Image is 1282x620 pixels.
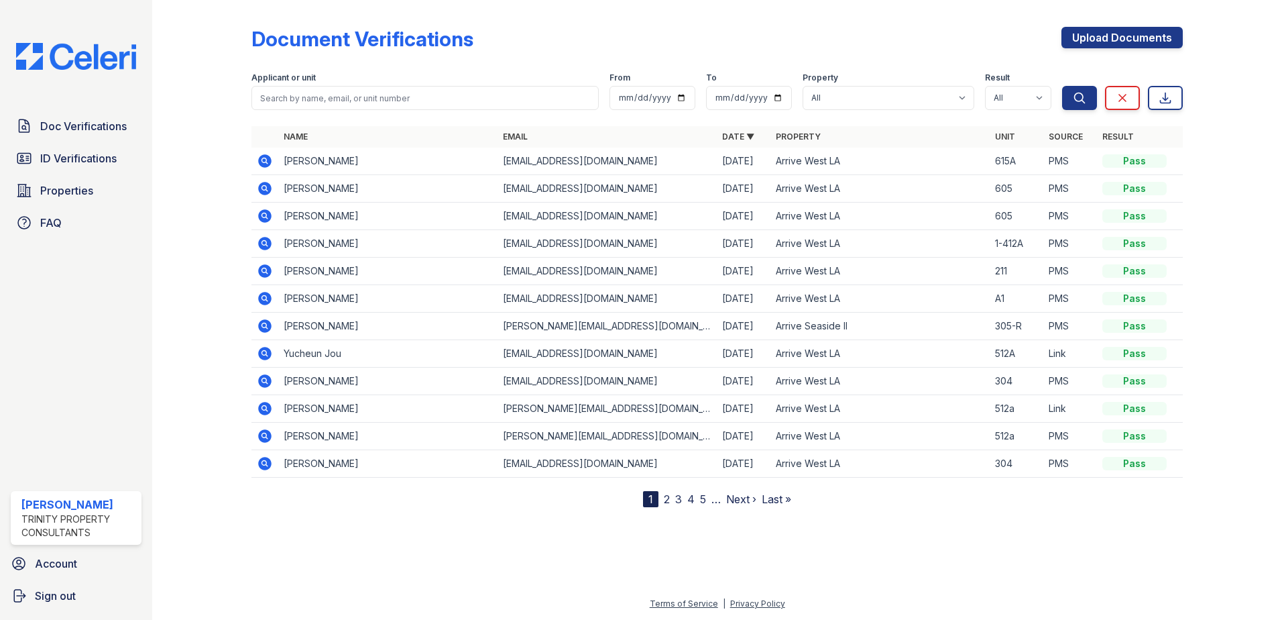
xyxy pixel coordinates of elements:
[278,450,498,478] td: [PERSON_NAME]
[722,132,754,142] a: Date ▼
[40,150,117,166] span: ID Verifications
[1043,230,1097,258] td: PMS
[990,203,1043,230] td: 605
[40,118,127,134] span: Doc Verifications
[503,132,528,142] a: Email
[717,203,770,230] td: [DATE]
[1043,175,1097,203] td: PMS
[5,582,147,609] a: Sign out
[770,313,990,340] td: Arrive Seaside II
[498,340,717,368] td: [EMAIL_ADDRESS][DOMAIN_NAME]
[706,72,717,83] label: To
[498,395,717,423] td: [PERSON_NAME][EMAIL_ADDRESS][DOMAIN_NAME]
[35,588,76,604] span: Sign out
[278,340,498,368] td: Yucheun Jou
[770,175,990,203] td: Arrive West LA
[762,493,791,506] a: Last »
[1102,264,1167,278] div: Pass
[278,313,498,340] td: [PERSON_NAME]
[1102,209,1167,223] div: Pass
[700,493,706,506] a: 5
[1061,27,1183,48] a: Upload Documents
[498,285,717,313] td: [EMAIL_ADDRESS][DOMAIN_NAME]
[770,258,990,285] td: Arrive West LA
[5,43,147,70] img: CE_Logo_Blue-a8612792a0a2168367f1c8372b55b34899dd931a85d93a1a3d3e32e68fde9ad4.png
[995,132,1015,142] a: Unit
[1049,132,1083,142] a: Source
[11,113,141,140] a: Doc Verifications
[717,175,770,203] td: [DATE]
[1102,237,1167,250] div: Pass
[498,450,717,478] td: [EMAIL_ADDRESS][DOMAIN_NAME]
[770,203,990,230] td: Arrive West LA
[990,313,1043,340] td: 305-R
[278,230,498,258] td: [PERSON_NAME]
[498,203,717,230] td: [EMAIL_ADDRESS][DOMAIN_NAME]
[803,72,838,83] label: Property
[278,148,498,175] td: [PERSON_NAME]
[35,556,77,572] span: Account
[770,395,990,423] td: Arrive West LA
[717,395,770,423] td: [DATE]
[990,368,1043,395] td: 304
[726,493,756,506] a: Next ›
[717,285,770,313] td: [DATE]
[1102,154,1167,168] div: Pass
[278,258,498,285] td: [PERSON_NAME]
[498,313,717,340] td: [PERSON_NAME][EMAIL_ADDRESS][DOMAIN_NAME]
[498,368,717,395] td: [EMAIL_ADDRESS][DOMAIN_NAME]
[1102,182,1167,195] div: Pass
[770,368,990,395] td: Arrive West LA
[1102,292,1167,305] div: Pass
[251,27,473,51] div: Document Verifications
[278,175,498,203] td: [PERSON_NAME]
[990,230,1043,258] td: 1-412A
[278,203,498,230] td: [PERSON_NAME]
[498,423,717,450] td: [PERSON_NAME][EMAIL_ADDRESS][DOMAIN_NAME]
[717,423,770,450] td: [DATE]
[1043,340,1097,368] td: Link
[990,148,1043,175] td: 615A
[1102,132,1134,142] a: Result
[711,491,721,507] span: …
[498,258,717,285] td: [EMAIL_ADDRESS][DOMAIN_NAME]
[5,550,147,577] a: Account
[770,148,990,175] td: Arrive West LA
[730,599,785,609] a: Privacy Policy
[498,148,717,175] td: [EMAIL_ADDRESS][DOMAIN_NAME]
[990,423,1043,450] td: 512a
[770,340,990,368] td: Arrive West LA
[717,258,770,285] td: [DATE]
[717,450,770,478] td: [DATE]
[11,177,141,204] a: Properties
[21,513,136,539] div: Trinity Property Consultants
[770,230,990,258] td: Arrive West LA
[717,368,770,395] td: [DATE]
[11,145,141,172] a: ID Verifications
[990,258,1043,285] td: 211
[770,450,990,478] td: Arrive West LA
[770,423,990,450] td: Arrive West LA
[278,368,498,395] td: [PERSON_NAME]
[717,148,770,175] td: [DATE]
[40,215,62,231] span: FAQ
[643,491,658,507] div: 1
[1102,457,1167,470] div: Pass
[1043,258,1097,285] td: PMS
[1043,423,1097,450] td: PMS
[278,395,498,423] td: [PERSON_NAME]
[687,493,695,506] a: 4
[717,230,770,258] td: [DATE]
[717,340,770,368] td: [DATE]
[990,285,1043,313] td: A1
[723,599,725,609] div: |
[675,493,682,506] a: 3
[21,497,136,513] div: [PERSON_NAME]
[776,132,821,142] a: Property
[278,423,498,450] td: [PERSON_NAME]
[990,175,1043,203] td: 605
[1043,148,1097,175] td: PMS
[1043,203,1097,230] td: PMS
[1043,395,1097,423] td: Link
